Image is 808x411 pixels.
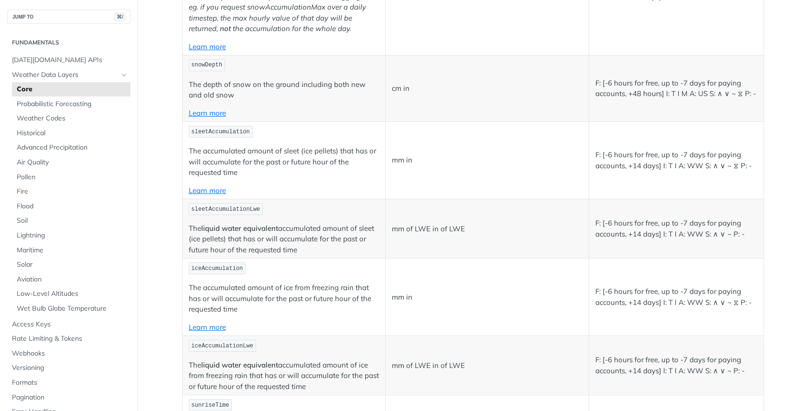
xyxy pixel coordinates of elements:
[12,320,128,329] span: Access Keys
[7,10,130,24] button: JUMP TO⌘/
[189,108,226,118] a: Learn more
[189,360,379,392] p: The accumulated amount of ice from freezing rain that has or will accumulate for the past or futu...
[189,223,379,256] p: The accumulated amount of sleet (ice pellets) that has or will accumulate for the past or future ...
[17,143,128,152] span: Advanced Precipitation
[17,216,128,226] span: Soil
[595,150,757,171] p: F: [-6 hours for free, up to -7 days for paying accounts, +14 days] I: T I A: WW S: ∧ ∨ ~ ⧖ P: -
[392,292,582,303] p: mm in
[595,78,757,99] p: F: [-6 hours for free, up to -7 days for paying accounts, +48 hours] I: T I M A: US S: ∧ ∨ ~ ⧖ P: -
[17,158,128,167] span: Air Quality
[595,355,757,376] p: F: [-6 hours for free, up to -7 days for paying accounts, +14 days] I: T I A: WW S: ∧ ∨ ~ P: -
[12,214,130,228] a: Soil
[220,24,231,33] strong: not
[12,82,130,97] a: Core
[12,363,128,373] span: Versioning
[7,346,130,361] a: Webhooks
[17,260,128,270] span: Solar
[12,184,130,199] a: Fire
[392,360,582,371] p: mm of LWE in of LWE
[189,146,379,178] p: The accumulated amount of sleet (ice pellets) that has or will accumulate for the past or future ...
[392,155,582,166] p: mm in
[191,206,260,213] span: sleetAccumulationLwe
[12,349,128,358] span: Webhooks
[115,13,125,21] span: ⌘/
[189,186,226,195] a: Learn more
[120,71,128,79] button: Hide subpages for Weather Data Layers
[7,53,130,67] a: [DATE][DOMAIN_NAME] APIs
[12,111,130,126] a: Weather Codes
[12,302,130,316] a: Wet Bulb Globe Temperature
[7,38,130,47] h2: Fundamentals
[12,287,130,301] a: Low-Level Altitudes
[12,97,130,111] a: Probabilistic Forecasting
[595,286,757,308] p: F: [-6 hours for free, up to -7 days for paying accounts, +14 days] I: T I A: WW S: ∧ ∨ ~ ⧖ P: -
[7,376,130,390] a: Formats
[17,187,128,196] span: Fire
[191,343,253,349] span: iceAccumulationLwe
[17,173,128,182] span: Pollen
[12,155,130,170] a: Air Quality
[191,402,229,409] span: sunriseTime
[17,231,128,240] span: Lightning
[12,243,130,258] a: Maritime
[191,265,243,272] span: iceAccumulation
[12,393,128,402] span: Pagination
[17,275,128,284] span: Aviation
[392,83,582,94] p: cm in
[12,199,130,214] a: Flood
[189,42,226,51] a: Learn more
[17,99,128,109] span: Probabilistic Forecasting
[7,390,130,405] a: Pagination
[17,202,128,211] span: Flood
[12,55,128,65] span: [DATE][DOMAIN_NAME] APIs
[12,70,118,80] span: Weather Data Layers
[12,228,130,243] a: Lightning
[12,141,130,155] a: Advanced Precipitation
[7,317,130,332] a: Access Keys
[17,304,128,314] span: Wet Bulb Globe Temperature
[201,360,278,369] strong: liquid water equivalent
[201,224,278,233] strong: liquid water equivalent
[17,85,128,94] span: Core
[189,323,226,332] a: Learn more
[17,289,128,299] span: Low-Level Altitudes
[7,68,130,82] a: Weather Data LayersHide subpages for Weather Data Layers
[12,334,128,344] span: Rate Limiting & Tokens
[189,79,379,101] p: The depth of snow on the ground including both new and old snow
[17,114,128,123] span: Weather Codes
[17,246,128,255] span: Maritime
[7,361,130,375] a: Versioning
[12,272,130,287] a: Aviation
[191,129,249,135] span: sleetAccumulation
[12,170,130,184] a: Pollen
[392,224,582,235] p: mm of LWE in of LWE
[595,218,757,239] p: F: [-6 hours for free, up to -7 days for paying accounts, +14 days] I: T I A: WW S: ∧ ∨ ~ P: -
[233,24,351,33] em: the accumulation for the whole day.
[191,62,222,68] span: snowDepth
[7,332,130,346] a: Rate Limiting & Tokens
[12,126,130,141] a: Historical
[189,282,379,315] p: The accumulated amount of ice from freezing rain that has or will accumulate for the past or futu...
[12,378,128,388] span: Formats
[12,258,130,272] a: Solar
[17,129,128,138] span: Historical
